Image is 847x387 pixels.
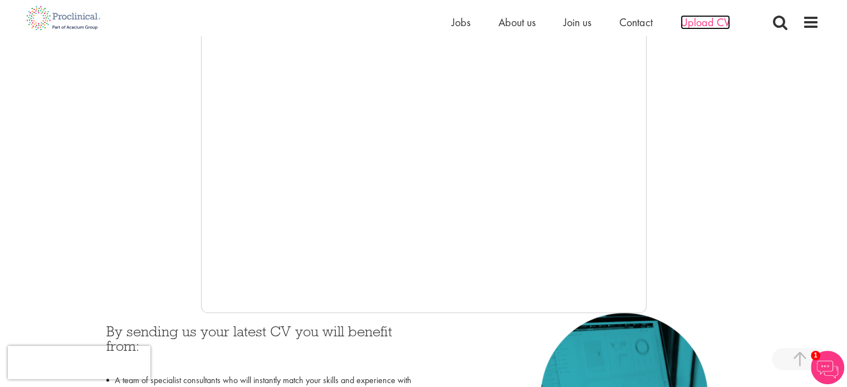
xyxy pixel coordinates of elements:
span: 1 [811,351,820,360]
iframe: reCAPTCHA [8,346,150,379]
img: Chatbot [811,351,844,384]
a: Upload CV [680,15,730,30]
a: Join us [564,15,591,30]
a: Jobs [452,15,471,30]
a: About us [498,15,536,30]
h3: By sending us your latest CV you will benefit from: [106,324,415,368]
a: Contact [619,15,653,30]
